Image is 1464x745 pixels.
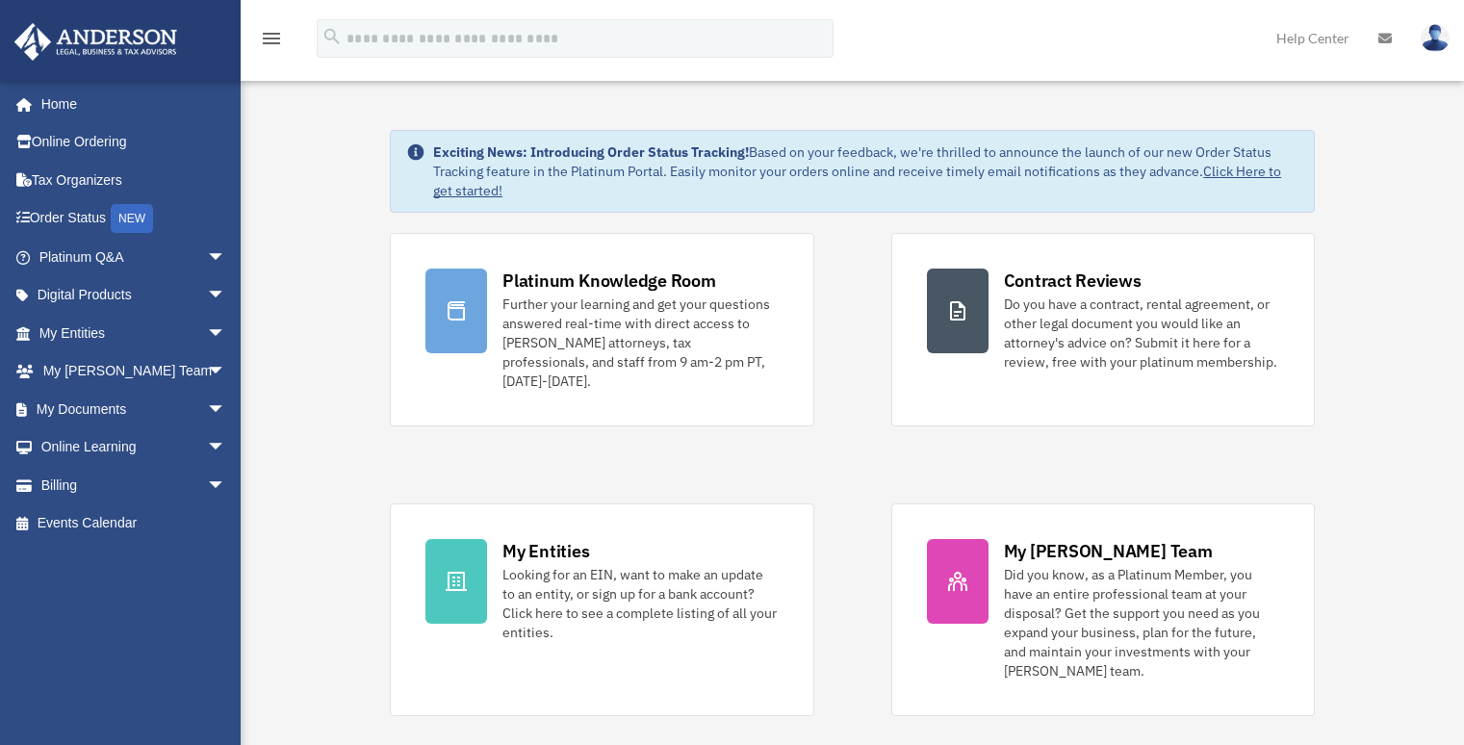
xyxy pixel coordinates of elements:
[1421,24,1450,52] img: User Pic
[1004,295,1279,372] div: Do you have a contract, rental agreement, or other legal document you would like an attorney's ad...
[390,503,813,716] a: My Entities Looking for an EIN, want to make an update to an entity, or sign up for a bank accoun...
[891,233,1315,426] a: Contract Reviews Do you have a contract, rental agreement, or other legal document you would like...
[321,26,343,47] i: search
[207,428,245,468] span: arrow_drop_down
[433,163,1281,199] a: Click Here to get started!
[1004,539,1213,563] div: My [PERSON_NAME] Team
[13,428,255,467] a: Online Learningarrow_drop_down
[13,123,255,162] a: Online Ordering
[13,352,255,391] a: My [PERSON_NAME] Teamarrow_drop_down
[891,503,1315,716] a: My [PERSON_NAME] Team Did you know, as a Platinum Member, you have an entire professional team at...
[13,276,255,315] a: Digital Productsarrow_drop_down
[1004,269,1142,293] div: Contract Reviews
[502,269,716,293] div: Platinum Knowledge Room
[390,233,813,426] a: Platinum Knowledge Room Further your learning and get your questions answered real-time with dire...
[207,314,245,353] span: arrow_drop_down
[207,238,245,277] span: arrow_drop_down
[260,34,283,50] a: menu
[13,390,255,428] a: My Documentsarrow_drop_down
[1004,565,1279,681] div: Did you know, as a Platinum Member, you have an entire professional team at your disposal? Get th...
[13,466,255,504] a: Billingarrow_drop_down
[111,204,153,233] div: NEW
[207,276,245,316] span: arrow_drop_down
[502,539,589,563] div: My Entities
[502,565,778,642] div: Looking for an EIN, want to make an update to an entity, or sign up for a bank account? Click her...
[207,390,245,429] span: arrow_drop_down
[9,23,183,61] img: Anderson Advisors Platinum Portal
[433,143,749,161] strong: Exciting News: Introducing Order Status Tracking!
[502,295,778,391] div: Further your learning and get your questions answered real-time with direct access to [PERSON_NAM...
[260,27,283,50] i: menu
[13,199,255,239] a: Order StatusNEW
[13,161,255,199] a: Tax Organizers
[433,142,1298,200] div: Based on your feedback, we're thrilled to announce the launch of our new Order Status Tracking fe...
[13,238,255,276] a: Platinum Q&Aarrow_drop_down
[207,352,245,392] span: arrow_drop_down
[13,314,255,352] a: My Entitiesarrow_drop_down
[13,504,255,543] a: Events Calendar
[207,466,245,505] span: arrow_drop_down
[13,85,245,123] a: Home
